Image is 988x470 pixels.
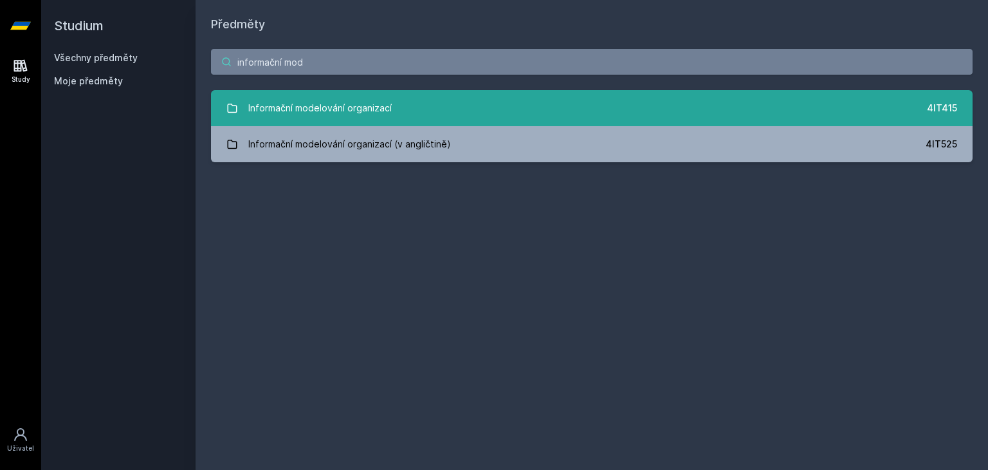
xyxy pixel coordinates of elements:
[54,52,138,63] a: Všechny předměty
[3,420,39,460] a: Uživatel
[12,75,30,84] div: Study
[54,75,123,88] span: Moje předměty
[211,15,973,33] h1: Předměty
[211,126,973,162] a: Informační modelování organizací (v angličtině) 4IT525
[3,52,39,91] a: Study
[927,102,957,115] div: 4IT415
[211,49,973,75] input: Název nebo ident předmětu…
[211,90,973,126] a: Informační modelování organizací 4IT415
[926,138,957,151] div: 4IT525
[248,95,392,121] div: Informační modelování organizací
[7,444,34,453] div: Uživatel
[248,131,451,157] div: Informační modelování organizací (v angličtině)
